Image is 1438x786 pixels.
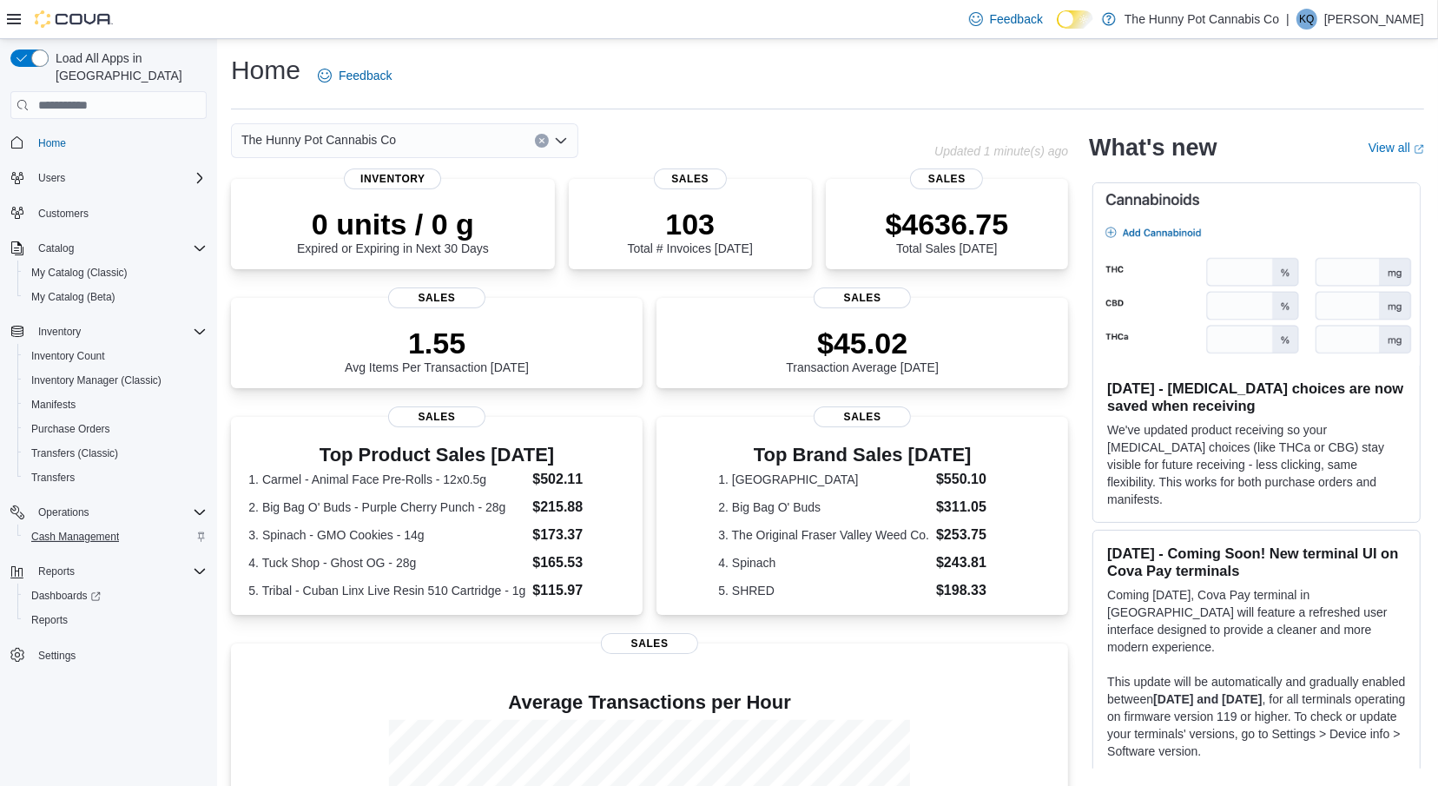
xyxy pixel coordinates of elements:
[24,585,207,606] span: Dashboards
[3,166,214,190] button: Users
[38,505,89,519] span: Operations
[38,649,76,663] span: Settings
[31,502,96,523] button: Operations
[532,525,624,545] dd: $173.37
[24,287,207,307] span: My Catalog (Beta)
[31,202,207,224] span: Customers
[718,582,929,599] dt: 5. SHRED
[3,643,214,668] button: Settings
[718,526,929,544] dt: 3. The Original Fraser Valley Weed Co.
[17,441,214,466] button: Transfers (Classic)
[1414,144,1424,155] svg: External link
[554,134,568,148] button: Open list of options
[248,526,525,544] dt: 3. Spinach - GMO Cookies - 14g
[1324,9,1424,30] p: [PERSON_NAME]
[1125,9,1279,30] p: The Hunny Pot Cannabis Co
[936,497,1006,518] dd: $311.05
[24,467,82,488] a: Transfers
[532,552,624,573] dd: $165.53
[31,321,88,342] button: Inventory
[786,326,939,374] div: Transaction Average [DATE]
[3,201,214,226] button: Customers
[17,466,214,490] button: Transfers
[936,469,1006,490] dd: $550.10
[38,325,81,339] span: Inventory
[31,321,207,342] span: Inventory
[31,422,110,436] span: Purchase Orders
[886,207,1009,241] p: $4636.75
[24,287,122,307] a: My Catalog (Beta)
[31,133,73,154] a: Home
[10,122,207,713] nav: Complex example
[248,582,525,599] dt: 5. Tribal - Cuban Linx Live Resin 510 Cartridge - 1g
[936,552,1006,573] dd: $243.81
[1153,692,1262,706] strong: [DATE] and [DATE]
[17,393,214,417] button: Manifests
[535,134,549,148] button: Clear input
[990,10,1043,28] span: Feedback
[35,10,113,28] img: Cova
[248,445,624,466] h3: Top Product Sales [DATE]
[786,326,939,360] p: $45.02
[38,171,65,185] span: Users
[532,497,624,518] dd: $215.88
[388,406,485,427] span: Sales
[934,144,1068,158] p: Updated 1 minute(s) ago
[962,2,1050,36] a: Feedback
[24,443,207,464] span: Transfers (Classic)
[31,266,128,280] span: My Catalog (Classic)
[1107,545,1406,579] h3: [DATE] - Coming Soon! New terminal UI on Cova Pay terminals
[297,207,489,255] div: Expired or Expiring in Next 30 Days
[17,261,214,285] button: My Catalog (Classic)
[31,373,162,387] span: Inventory Manager (Classic)
[24,394,82,415] a: Manifests
[31,398,76,412] span: Manifests
[628,207,753,241] p: 103
[1107,586,1406,656] p: Coming [DATE], Cova Pay terminal in [GEOGRAPHIC_DATA] will feature a refreshed user interface des...
[38,565,75,578] span: Reports
[718,499,929,516] dt: 2. Big Bag O' Buds
[31,290,115,304] span: My Catalog (Beta)
[1299,9,1314,30] span: KQ
[297,207,489,241] p: 0 units / 0 g
[31,446,118,460] span: Transfers (Classic)
[248,554,525,571] dt: 4. Tuck Shop - Ghost OG - 28g
[31,502,207,523] span: Operations
[24,585,108,606] a: Dashboards
[718,554,929,571] dt: 4. Spinach
[718,445,1006,466] h3: Top Brand Sales [DATE]
[24,610,207,631] span: Reports
[1089,134,1217,162] h2: What's new
[17,584,214,608] a: Dashboards
[339,67,392,84] span: Feedback
[1296,9,1317,30] div: Kobee Quinn
[31,471,75,485] span: Transfers
[248,499,525,516] dt: 2. Big Bag O' Buds - Purple Cherry Punch - 28g
[31,589,101,603] span: Dashboards
[24,346,112,367] a: Inventory Count
[3,129,214,155] button: Home
[910,168,983,189] span: Sales
[31,238,81,259] button: Catalog
[24,467,207,488] span: Transfers
[886,207,1009,255] div: Total Sales [DATE]
[24,370,168,391] a: Inventory Manager (Classic)
[31,561,207,582] span: Reports
[345,326,529,360] p: 1.55
[24,526,207,547] span: Cash Management
[3,320,214,344] button: Inventory
[31,203,96,224] a: Customers
[17,285,214,309] button: My Catalog (Beta)
[388,287,485,308] span: Sales
[936,580,1006,601] dd: $198.33
[24,610,75,631] a: Reports
[241,129,396,150] span: The Hunny Pot Cannabis Co
[24,370,207,391] span: Inventory Manager (Classic)
[3,559,214,584] button: Reports
[31,131,207,153] span: Home
[17,344,214,368] button: Inventory Count
[24,346,207,367] span: Inventory Count
[1057,29,1058,30] span: Dark Mode
[1107,673,1406,760] p: This update will be automatically and gradually enabled between , for all terminals operating on ...
[24,394,207,415] span: Manifests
